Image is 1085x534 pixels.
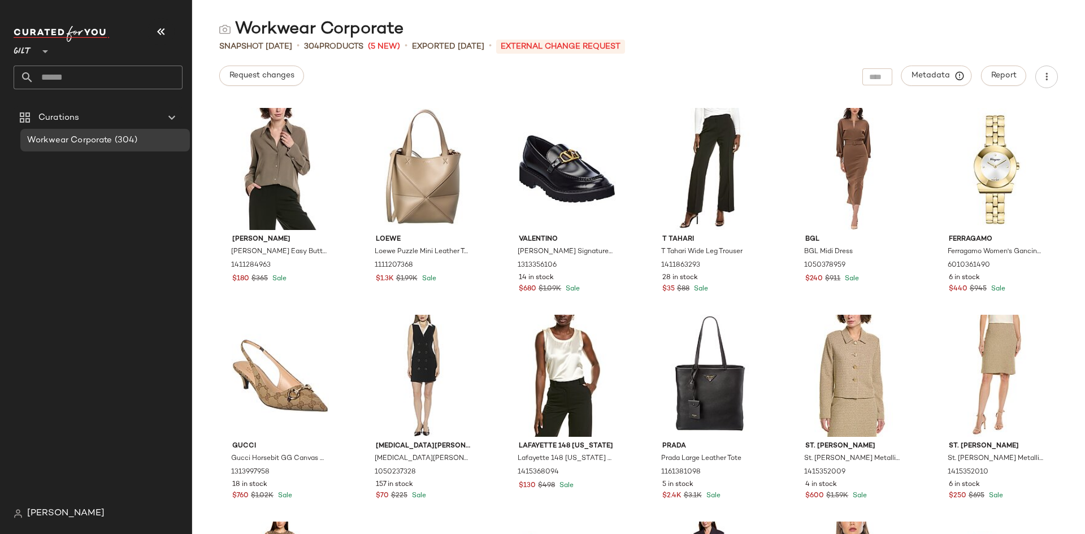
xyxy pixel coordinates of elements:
[677,284,689,294] span: $88
[684,491,702,501] span: $3.1K
[692,285,708,293] span: Sale
[14,38,32,59] span: Gilt
[805,441,901,451] span: St. [PERSON_NAME]
[231,261,271,271] span: 1411284963
[804,467,845,477] span: 1415352009
[219,24,231,35] img: svg%3e
[304,42,319,51] span: 304
[375,261,413,271] span: 1111207368
[843,275,859,283] span: Sale
[901,66,972,86] button: Metadata
[27,507,105,520] span: [PERSON_NAME]
[538,481,555,491] span: $498
[376,480,413,490] span: 157 in stock
[232,491,249,501] span: $760
[949,273,980,283] span: 6 in stock
[940,108,1054,230] img: 6010361490_RLLATH.jpg
[563,285,580,293] span: Sale
[232,480,267,490] span: 18 in stock
[276,492,292,500] span: Sale
[375,454,471,464] span: [MEDICAL_DATA][PERSON_NAME] Rune Shift Dress
[412,41,484,53] p: Exported [DATE]
[661,261,700,271] span: 1411863293
[519,273,554,283] span: 14 in stock
[911,71,962,81] span: Metadata
[949,235,1045,245] span: Ferragamo
[949,441,1045,451] span: St. [PERSON_NAME]
[662,480,693,490] span: 5 in stock
[219,18,403,41] div: Workwear Corporate
[969,491,984,501] span: $695
[368,41,400,53] span: (5 New)
[519,235,615,245] span: Valentino
[519,441,615,451] span: Lafayette 148 [US_STATE]
[510,315,624,437] img: 1415368094_RLLATH.jpg
[231,467,270,477] span: 1313997958
[232,235,328,245] span: [PERSON_NAME]
[662,491,682,501] span: $2.4K
[661,247,743,257] span: T Tahari Wide Leg Trouser
[231,247,327,257] span: [PERSON_NAME] Easy Button Blouse
[949,491,966,501] span: $250
[367,108,481,230] img: 1111207368_RLLATH.jpg
[14,26,110,42] img: cfy_white_logo.C9jOOHJF.svg
[653,108,767,230] img: 1411863293_RLLATH.jpg
[805,491,824,501] span: $600
[232,274,249,284] span: $180
[949,480,980,490] span: 6 in stock
[519,284,536,294] span: $680
[804,454,900,464] span: St. [PERSON_NAME] Metallic Tweed Jacket
[396,274,418,284] span: $1.99K
[991,71,1017,80] span: Report
[940,315,1054,437] img: 1415352010_RLLATH.jpg
[948,247,1044,257] span: Ferragamo Women's Gancino Watch
[987,492,1003,500] span: Sale
[38,111,79,124] span: Curations
[410,492,426,500] span: Sale
[251,491,274,501] span: $1.02K
[229,71,294,80] span: Request changes
[826,491,848,501] span: $1.59K
[510,108,624,230] img: 1313356106_RLLATH.jpg
[539,284,561,294] span: $1.09K
[376,491,389,501] span: $70
[304,41,363,53] div: Products
[662,284,675,294] span: $35
[251,274,268,284] span: $365
[519,481,536,491] span: $130
[518,247,614,257] span: [PERSON_NAME] Signature Leather Loafer
[231,454,327,464] span: Gucci Horsebit GG Canvas Slingback Pump
[948,261,990,271] span: 6010361490
[805,274,823,284] span: $240
[391,491,407,501] span: $225
[405,40,407,53] span: •
[948,454,1044,464] span: St. [PERSON_NAME] Metallic Tweed Skirt
[796,108,910,230] img: 1050378959_RLLATH.jpg
[496,40,625,54] p: External Change Request
[518,454,614,464] span: Lafayette 148 [US_STATE] Perla Silk Blouse
[805,480,837,490] span: 4 in stock
[375,247,471,257] span: Loewe Puzzle Mini Leather Tote
[489,40,492,53] span: •
[112,134,138,147] span: (304)
[662,235,758,245] span: T Tahari
[948,467,988,477] span: 1415352010
[223,315,337,437] img: 1313997958_RLLATH.jpg
[981,66,1026,86] button: Report
[850,492,867,500] span: Sale
[14,509,23,518] img: svg%3e
[297,40,300,53] span: •
[825,274,840,284] span: $911
[375,467,416,477] span: 1050237328
[223,108,337,230] img: 1411284963_RLLATH.jpg
[704,492,721,500] span: Sale
[518,261,557,271] span: 1313356106
[367,315,481,437] img: 1050237328_RLLATH.jpg
[989,285,1005,293] span: Sale
[653,315,767,437] img: 1161381098_RLLATH.jpg
[270,275,287,283] span: Sale
[661,454,741,464] span: Prada Large Leather Tote
[805,235,901,245] span: BGL
[219,66,304,86] button: Request changes
[27,134,112,147] span: Workwear Corporate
